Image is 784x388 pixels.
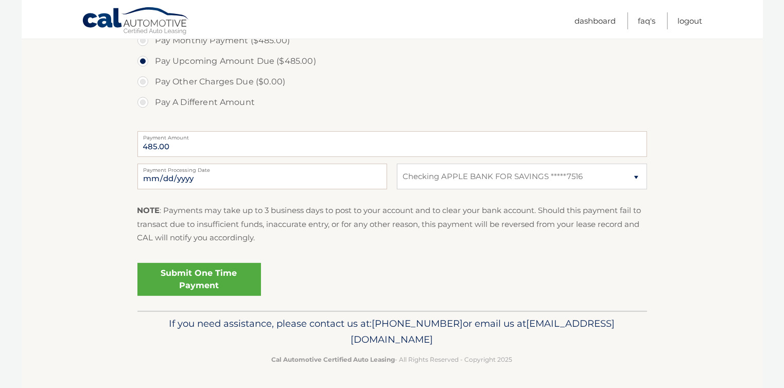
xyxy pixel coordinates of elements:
[372,318,463,329] span: [PHONE_NUMBER]
[137,204,647,244] p: : Payments may take up to 3 business days to post to your account and to clear your bank account....
[272,356,395,363] strong: Cal Automotive Certified Auto Leasing
[137,51,647,72] label: Pay Upcoming Amount Due ($485.00)
[137,131,647,157] input: Payment Amount
[137,164,387,189] input: Payment Date
[137,263,261,296] a: Submit One Time Payment
[137,72,647,92] label: Pay Other Charges Due ($0.00)
[144,315,640,348] p: If you need assistance, please contact us at: or email us at
[137,164,387,172] label: Payment Processing Date
[137,205,160,215] strong: NOTE
[137,131,647,139] label: Payment Amount
[575,12,616,29] a: Dashboard
[137,92,647,113] label: Pay A Different Amount
[638,12,656,29] a: FAQ's
[137,30,647,51] label: Pay Monthly Payment ($485.00)
[82,7,190,37] a: Cal Automotive
[144,354,640,365] p: - All Rights Reserved - Copyright 2025
[678,12,703,29] a: Logout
